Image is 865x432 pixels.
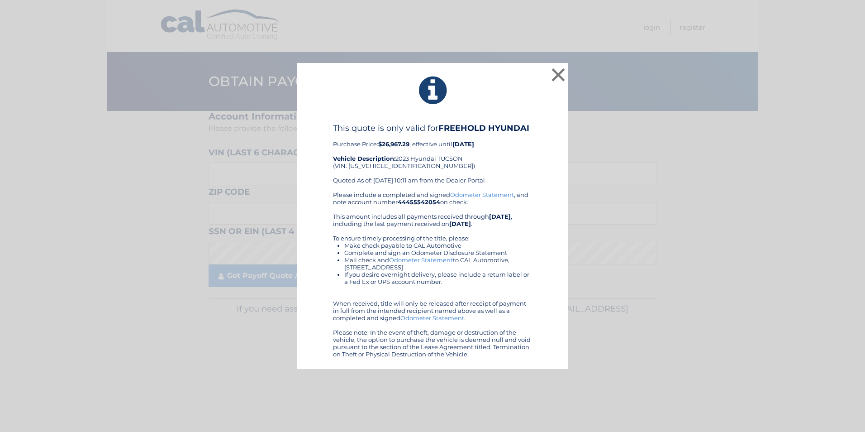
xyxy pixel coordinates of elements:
b: [DATE] [452,140,474,148]
strong: Vehicle Description: [333,155,395,162]
a: Odometer Statement [450,191,514,198]
b: FREEHOLD HYUNDAI [438,123,529,133]
b: [DATE] [489,213,511,220]
a: Odometer Statement [389,256,453,264]
b: 44455542054 [398,198,440,206]
div: Please include a completed and signed , and note account number on check. This amount includes al... [333,191,532,358]
button: × [549,66,567,84]
b: [DATE] [449,220,471,227]
a: Odometer Statement [400,314,464,322]
li: If you desire overnight delivery, please include a return label or a Fed Ex or UPS account number. [344,271,532,285]
div: Purchase Price: , effective until 2023 Hyundai TUCSON (VIN: [US_VEHICLE_IDENTIFICATION_NUMBER]) Q... [333,123,532,191]
li: Make check payable to CAL Automotive [344,242,532,249]
li: Complete and sign an Odometer Disclosure Statement [344,249,532,256]
b: $26,967.29 [378,140,409,148]
h4: This quote is only valid for [333,123,532,133]
li: Mail check and to CAL Automotive, [STREET_ADDRESS] [344,256,532,271]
